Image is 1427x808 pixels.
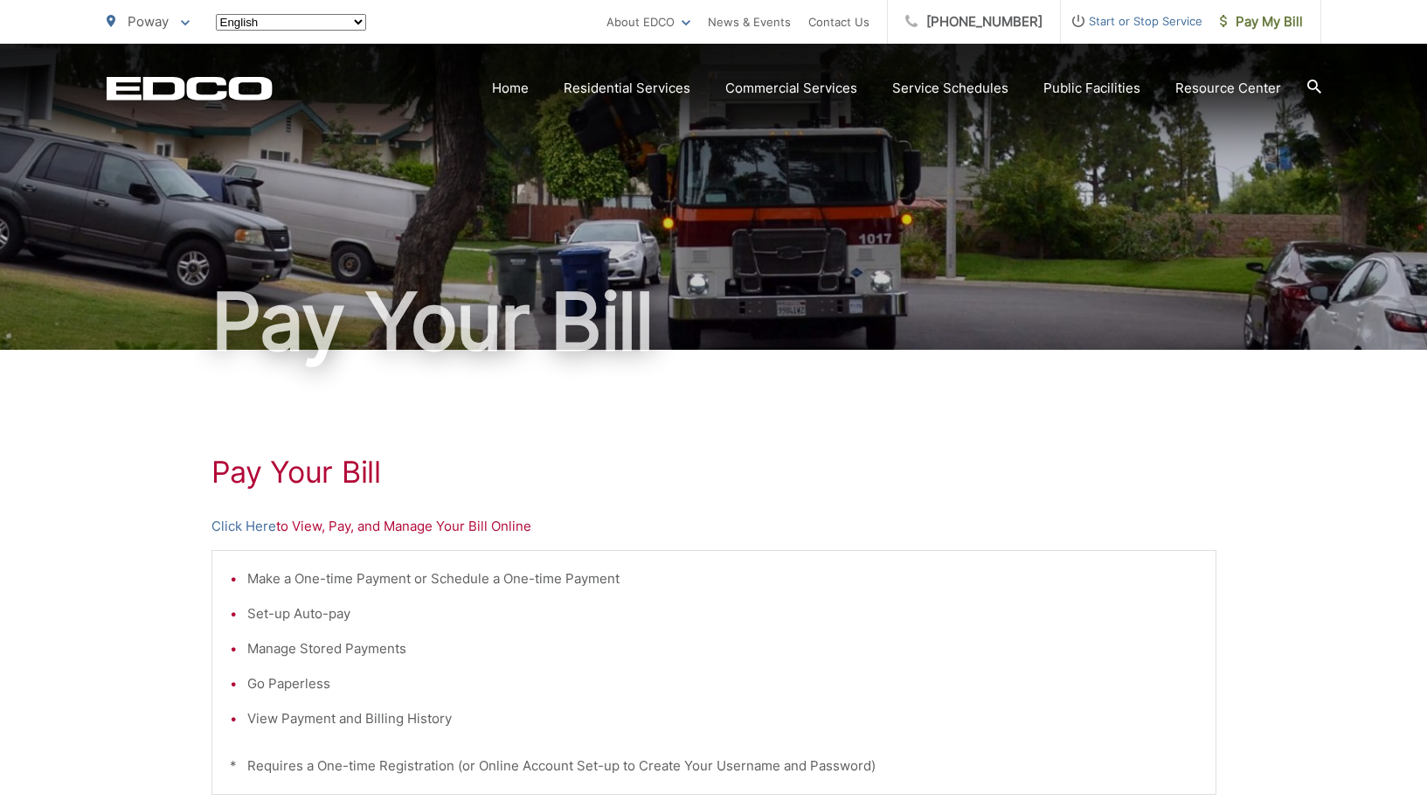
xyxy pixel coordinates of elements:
li: Set-up Auto-pay [247,603,1198,624]
a: Commercial Services [725,78,857,99]
a: Resource Center [1175,78,1281,99]
li: Go Paperless [247,673,1198,694]
p: * Requires a One-time Registration (or Online Account Set-up to Create Your Username and Password) [230,756,1198,777]
a: News & Events [708,11,791,32]
select: Select a language [216,14,366,31]
h1: Pay Your Bill [211,455,1216,490]
a: About EDCO [606,11,690,32]
a: Home [492,78,529,99]
h1: Pay Your Bill [107,278,1321,366]
span: Poway [128,13,169,30]
a: Contact Us [808,11,869,32]
p: to View, Pay, and Manage Your Bill Online [211,516,1216,537]
li: Make a One-time Payment or Schedule a One-time Payment [247,568,1198,589]
a: Residential Services [564,78,690,99]
a: Public Facilities [1043,78,1140,99]
li: View Payment and Billing History [247,708,1198,729]
a: Click Here [211,516,276,537]
a: EDCD logo. Return to the homepage. [107,76,273,101]
span: Pay My Bill [1220,11,1303,32]
a: Service Schedules [892,78,1008,99]
li: Manage Stored Payments [247,638,1198,659]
